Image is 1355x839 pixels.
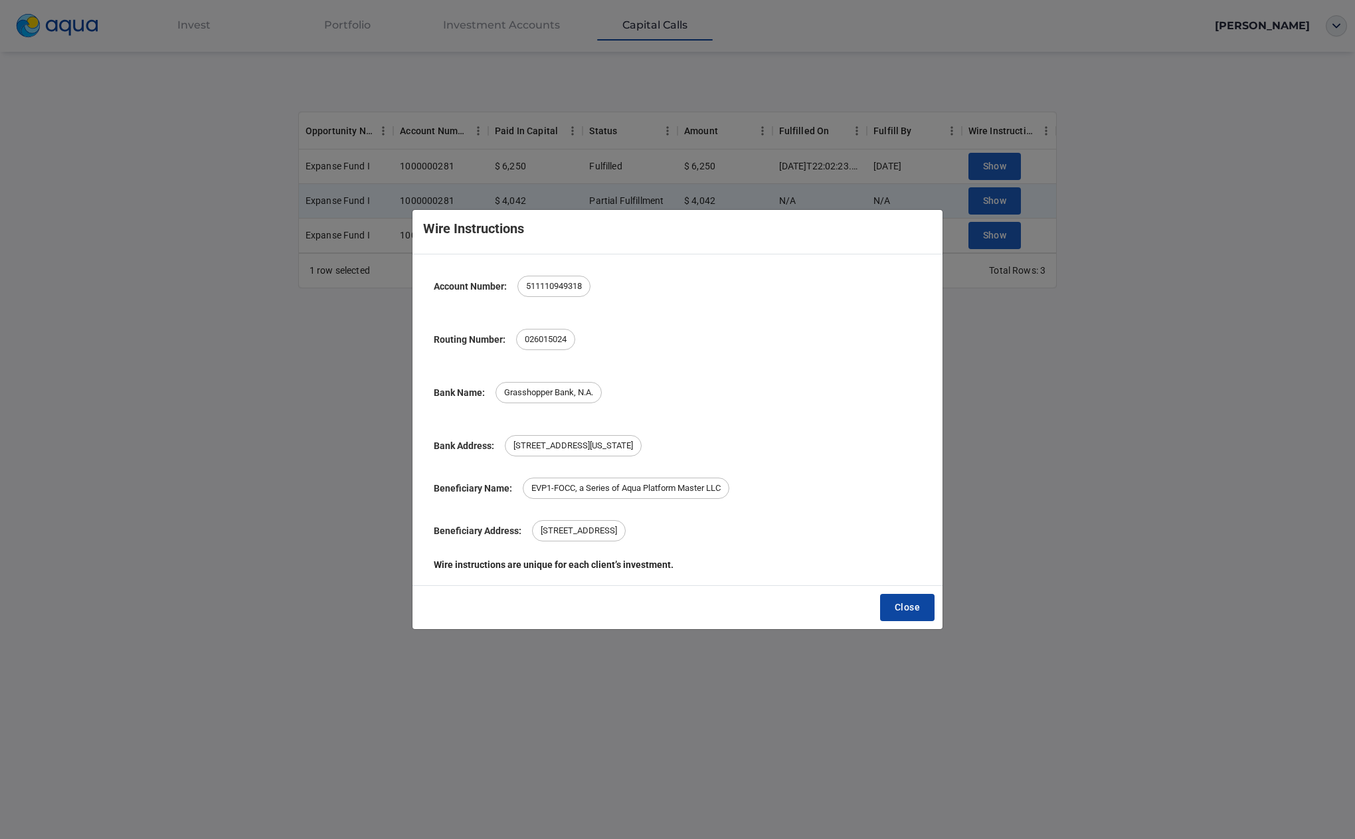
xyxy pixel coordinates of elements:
[434,481,512,496] div: Beneficiary Name:
[518,280,590,293] span: 511110949318
[880,594,935,621] button: Close
[533,524,625,537] span: [STREET_ADDRESS]
[434,385,485,400] div: Bank Name:
[423,557,932,572] b: Wire instructions are unique for each client’s investment.
[517,333,575,346] span: 026015024
[523,482,729,495] span: EVP1-FOCC, a Series of Aqua Platform Master LLC
[895,599,920,616] span: Close
[434,523,521,538] div: Beneficiary Address:
[434,332,505,347] div: Routing Number:
[423,221,524,236] h5: Wire Instructions
[496,386,601,399] span: Grasshopper Bank, N.A.
[434,279,507,294] div: Account Number:
[434,438,494,453] div: Bank Address:
[505,439,641,452] span: [STREET_ADDRESS][US_STATE]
